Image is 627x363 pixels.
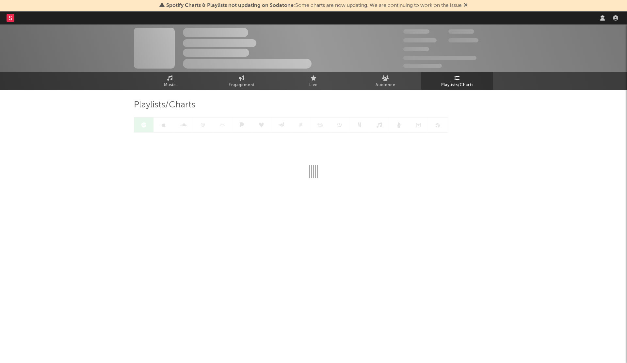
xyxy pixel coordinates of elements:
span: Spotify Charts & Playlists not updating on Sodatone [166,3,294,8]
a: Engagement [206,72,278,90]
span: Playlists/Charts [134,101,195,109]
a: Playlists/Charts [421,72,493,90]
span: : Some charts are now updating. We are continuing to work on the issue [166,3,462,8]
span: Engagement [229,81,255,89]
span: 1,000,000 [448,38,478,42]
span: 50,000,000 Monthly Listeners [403,56,476,60]
span: Music [164,81,176,89]
span: Live [309,81,318,89]
span: 100,000 [403,47,429,51]
a: Live [278,72,349,90]
a: Audience [349,72,421,90]
span: Dismiss [464,3,468,8]
span: 100,000 [448,29,474,34]
span: Jump Score: 85.0 [403,64,442,68]
span: Audience [376,81,395,89]
span: 50,000,000 [403,38,437,42]
span: 300,000 [403,29,429,34]
a: Music [134,72,206,90]
span: Playlists/Charts [441,81,474,89]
